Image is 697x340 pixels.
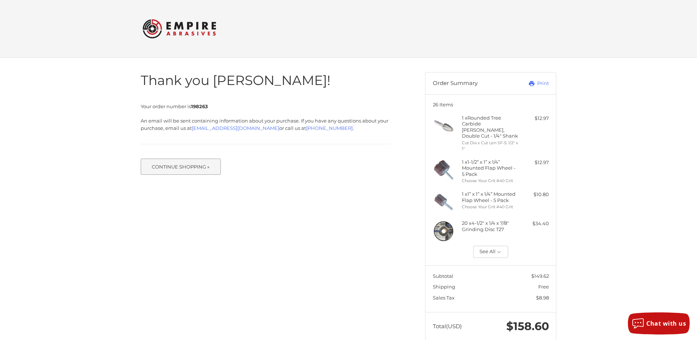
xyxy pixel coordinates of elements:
span: Total (USD) [433,323,462,330]
h3: 26 Items [433,102,549,107]
a: [EMAIL_ADDRESS][DOMAIN_NAME] [192,125,279,131]
li: Cut Dia x Cut Len SF-5: 1/2" x 1" [462,140,518,152]
li: Choose Your Grit #40 Grit [462,178,518,184]
h4: 20 x 4-1/2" x 1/4 x 7/8" Grinding Disc T27 [462,220,518,232]
span: $158.60 [506,319,549,333]
span: An email will be sent containing information about your purchase. If you have any questions about... [141,118,388,131]
h4: 1 x Rounded Tree Carbide [PERSON_NAME], Double Cut - 1/4" Shank [462,115,518,139]
span: $8.98 [536,295,549,301]
button: See All [473,246,508,258]
h1: Thank you [PERSON_NAME]! [141,72,391,89]
a: [PHONE_NUMBER] [306,125,353,131]
h3: Order Summary [433,80,513,87]
button: Continue Shopping » [141,159,221,175]
span: Subtotal [433,273,453,279]
span: Shipping [433,284,455,290]
span: Your order number is [141,103,208,109]
span: Sales Tax [433,295,455,301]
a: Print [512,80,549,87]
span: Free [538,284,549,290]
span: $149.62 [531,273,549,279]
h4: 1 x 1” x 1” x 1/4” Mounted Flap Wheel - 5 Pack [462,191,518,203]
strong: 198263 [191,103,208,109]
div: $12.97 [520,115,549,122]
button: Chat with us [628,312,690,334]
div: $10.80 [520,191,549,198]
div: $34.40 [520,220,549,227]
span: Chat with us [646,319,686,327]
h4: 1 x 1-1/2” x 1” x 1/4” Mounted Flap Wheel - 5 Pack [462,159,518,177]
img: Empire Abrasives [143,14,216,43]
li: Choose Your Grit #40 Grit [462,204,518,210]
div: $12.97 [520,159,549,166]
